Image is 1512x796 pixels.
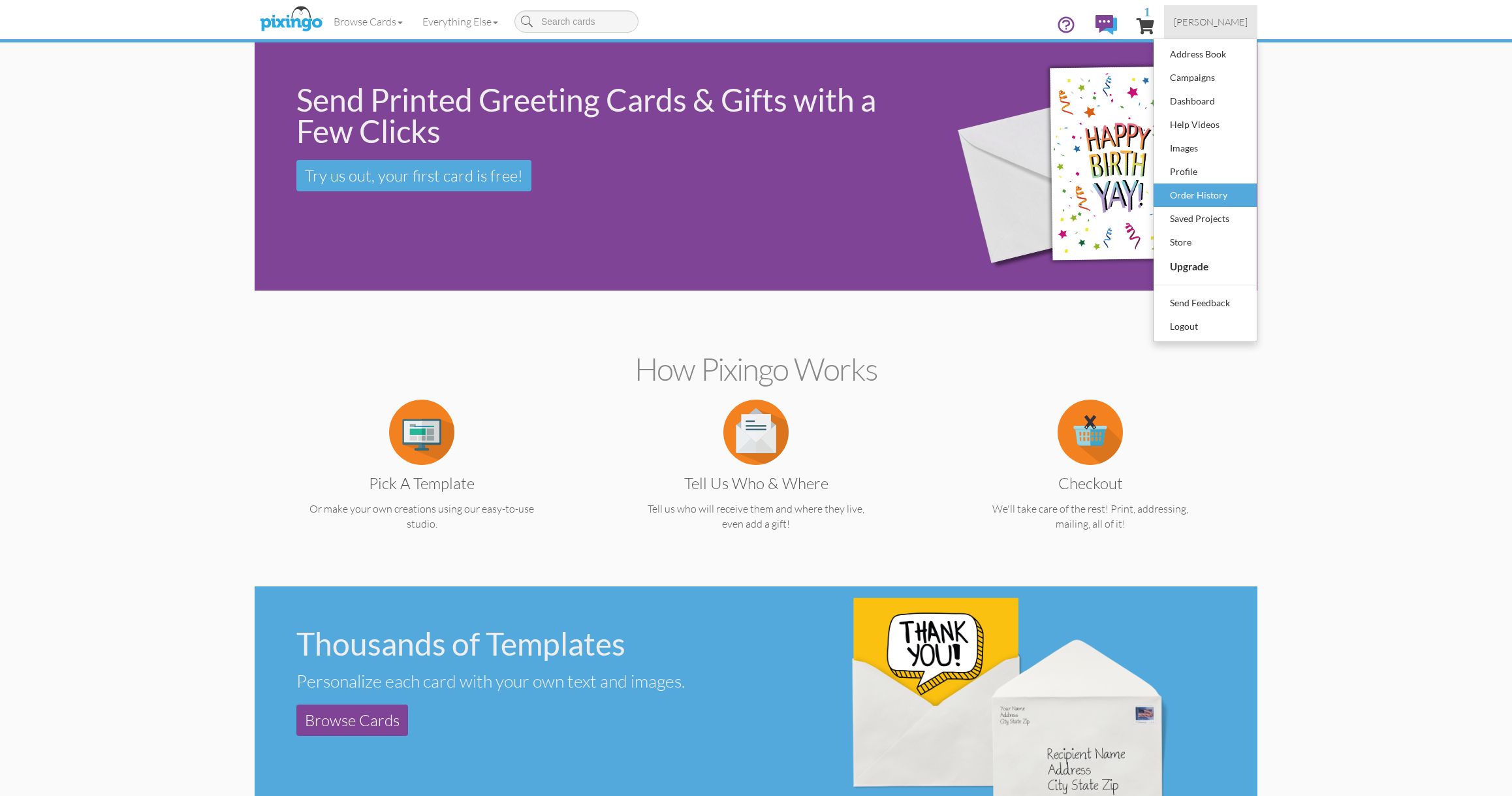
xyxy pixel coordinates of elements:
a: Upgrade [1154,254,1257,279]
div: Help Videos [1167,115,1244,135]
a: Pick a Template Or make your own creations using our easy-to-use studio. [280,424,563,532]
a: Try us out, your first card is free! [296,160,531,191]
input: Search cards [514,10,638,33]
div: Profile [1167,162,1244,182]
img: item.alt [723,400,789,465]
a: Browse Cards [296,705,408,736]
a: Images [1154,136,1257,160]
p: Tell us who will receive them and where they live, even add a gift! [614,501,898,532]
img: pixingo logo [257,3,326,36]
div: Upgrade [1167,256,1244,277]
div: Send Feedback [1167,293,1244,313]
a: Everything Else [413,5,508,38]
a: Checkout We'll take care of the rest! Print, addressing, mailing, all of it! [949,424,1232,532]
p: Or make your own creations using our easy-to-use studio. [280,501,563,532]
div: Send Printed Greeting Cards & Gifts with a Few Clicks [296,84,913,147]
a: Help Videos [1154,113,1257,136]
a: Order History [1154,183,1257,207]
p: We'll take care of the rest! Print, addressing, mailing, all of it! [949,501,1232,532]
a: Tell us Who & Where Tell us who will receive them and where they live, even add a gift! [614,424,898,532]
div: Store [1167,232,1244,252]
a: 1 [1137,5,1154,44]
img: 942c5090-71ba-4bfc-9a92-ca782dcda692.png [934,24,1249,310]
h3: Pick a Template [290,475,554,492]
h3: Tell us Who & Where [624,475,888,492]
div: Saved Projects [1167,209,1244,229]
div: Dashboard [1167,91,1244,111]
div: Logout [1167,317,1244,336]
img: comments.svg [1095,15,1117,35]
span: 1 [1144,5,1150,18]
div: Thousands of Templates [296,628,746,660]
a: Profile [1154,160,1257,183]
span: Try us out, your first card is free! [305,166,523,185]
div: Address Book [1167,44,1244,64]
div: Campaigns [1167,68,1244,88]
img: item.alt [1058,400,1123,465]
a: [PERSON_NAME] [1164,5,1257,39]
h2: How Pixingo works [277,352,1235,387]
a: Saved Projects [1154,207,1257,231]
div: Personalize each card with your own text and images. [296,670,746,692]
div: Order History [1167,185,1244,205]
a: Send Feedback [1154,291,1257,315]
div: Images [1167,138,1244,158]
a: Store [1154,231,1257,254]
img: item.alt [389,400,454,465]
span: [PERSON_NAME] [1174,16,1248,27]
a: Campaigns [1154,66,1257,89]
a: Address Book [1154,42,1257,66]
a: Dashboard [1154,89,1257,113]
h3: Checkout [958,475,1222,492]
a: Logout [1154,315,1257,338]
a: Browse Cards [324,5,413,38]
